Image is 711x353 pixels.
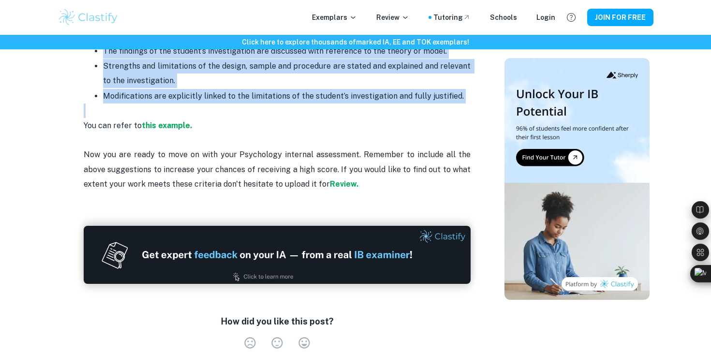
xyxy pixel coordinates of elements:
a: this example. [142,121,192,130]
p: Exemplars [312,12,357,23]
a: Login [536,12,555,23]
a: Tutoring [433,12,471,23]
img: Clastify logo [58,8,119,27]
h6: How did you like this post? [221,315,334,328]
img: Thumbnail [504,58,650,300]
p: You can refer to Now you are ready to move on with your Psychology internal assessment. Remember ... [84,103,471,206]
a: Schools [490,12,517,23]
span: The findings of the student’s investigation are discussed with reference to the theory or model. [103,46,447,56]
button: JOIN FOR FREE [587,9,653,26]
span: Strengths and limitations of the design, sample and procedure are stated and explained and releva... [103,61,473,85]
button: Help and Feedback [563,9,579,26]
img: Ad [84,226,471,284]
h6: Click here to explore thousands of marked IA, EE and TOK exemplars ! [2,37,709,47]
p: Review [376,12,409,23]
a: Review. [330,179,358,189]
span: Modifications are explicitly linked to the limitations of the student’s investigation and fully j... [103,91,464,101]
